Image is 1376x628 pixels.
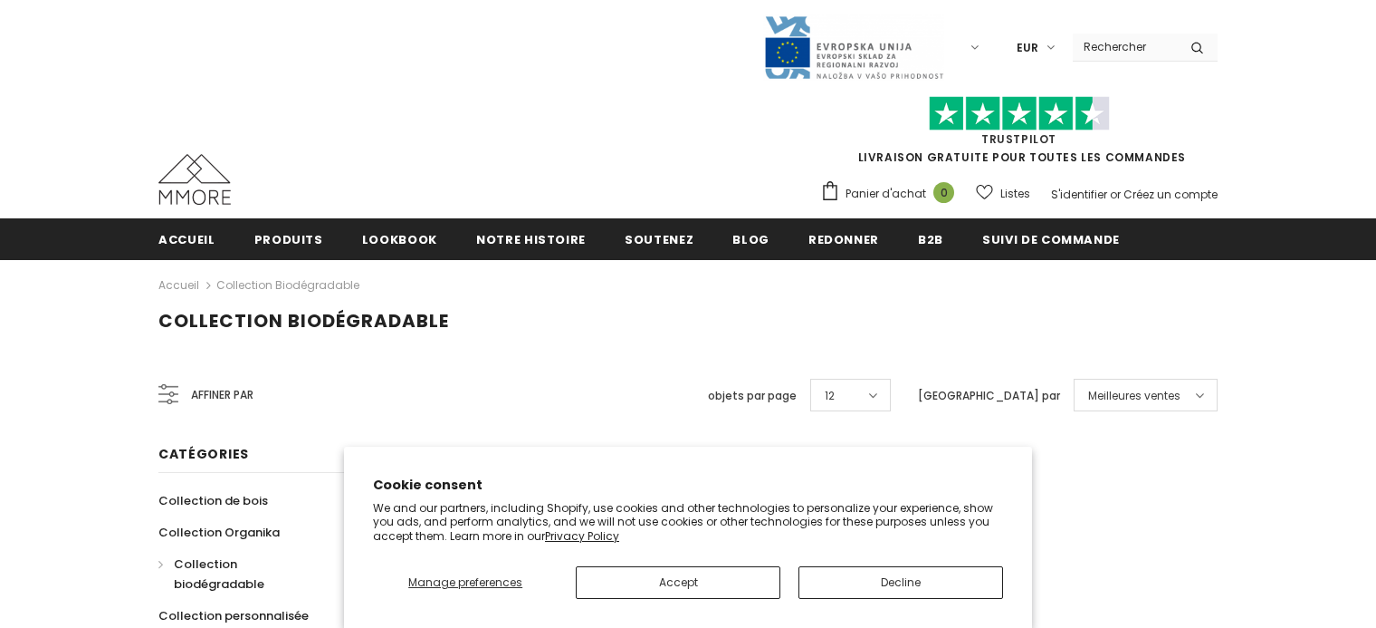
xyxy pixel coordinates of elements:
img: Faites confiance aux étoiles pilotes [929,96,1110,131]
img: Cas MMORE [158,154,231,205]
span: Listes [1000,185,1030,203]
a: soutenez [625,218,693,259]
a: Collection biodégradable [216,277,359,293]
a: Redonner [808,218,879,259]
span: Meilleures ventes [1088,387,1180,405]
span: Manage preferences [408,575,522,590]
a: S'identifier [1051,187,1107,202]
a: Lookbook [362,218,437,259]
a: Blog [732,218,769,259]
span: 0 [933,182,954,203]
span: Collection biodégradable [158,308,449,333]
a: Accueil [158,218,215,259]
button: Accept [576,566,780,599]
span: Suivi de commande [982,231,1120,248]
span: Blog [732,231,769,248]
span: Produits [254,231,323,248]
a: Suivi de commande [982,218,1120,259]
span: Accueil [158,231,215,248]
span: Redonner [808,231,879,248]
button: Manage preferences [373,566,558,599]
span: LIVRAISON GRATUITE POUR TOUTES LES COMMANDES [820,104,1218,165]
span: Collection biodégradable [174,556,264,593]
a: Javni Razpis [763,39,944,54]
span: soutenez [625,231,693,248]
span: EUR [1017,39,1038,57]
label: objets par page [708,387,797,405]
a: Listes [976,178,1030,209]
span: B2B [918,231,943,248]
a: Panier d'achat 0 [820,180,963,208]
h2: Cookie consent [373,476,1003,495]
a: Créez un compte [1123,187,1218,202]
a: Collection de bois [158,485,268,517]
span: or [1110,187,1121,202]
a: Collection Organika [158,517,280,548]
label: [GEOGRAPHIC_DATA] par [918,387,1060,405]
span: Affiner par [191,385,253,405]
span: Collection Organika [158,524,280,541]
a: Privacy Policy [545,528,619,544]
input: Search Site [1073,34,1177,60]
a: Accueil [158,275,199,296]
span: Collection de bois [158,492,268,509]
span: Notre histoire [476,231,586,248]
a: Collection biodégradable [158,548,329,600]
span: Panier d'achat [846,185,926,203]
span: 12 [825,387,835,405]
img: Javni Razpis [763,14,944,81]
span: Lookbook [362,231,437,248]
a: Produits [254,218,323,259]
p: We and our partners, including Shopify, use cookies and other technologies to personalize your ex... [373,501,1003,544]
a: B2B [918,218,943,259]
span: Collection personnalisée [158,607,309,624]
a: TrustPilot [981,131,1056,147]
button: Decline [798,566,1003,599]
a: Notre histoire [476,218,586,259]
span: Catégories [158,445,249,463]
